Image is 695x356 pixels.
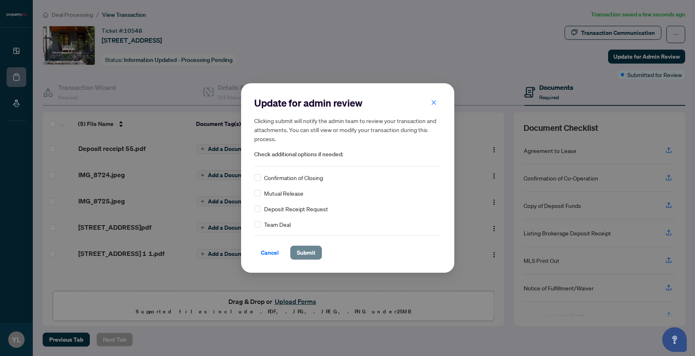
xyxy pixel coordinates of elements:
[254,116,441,143] h5: Clicking submit will notify the admin team to review your transaction and attachments. You can st...
[264,189,303,198] span: Mutual Release
[431,100,437,105] span: close
[254,246,285,260] button: Cancel
[254,96,441,110] h2: Update for admin review
[261,246,279,259] span: Cancel
[297,246,315,259] span: Submit
[264,204,328,213] span: Deposit Receipt Request
[662,327,687,352] button: Open asap
[254,150,441,159] span: Check additional options if needed:
[264,220,291,229] span: Team Deal
[264,173,323,182] span: Confirmation of Closing
[290,246,322,260] button: Submit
